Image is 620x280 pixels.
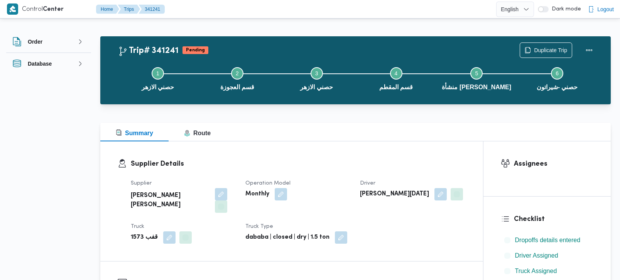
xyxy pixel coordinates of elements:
[186,48,205,53] b: Pending
[515,268,557,274] span: Truck Assigned
[118,58,198,98] button: حصني الازهر
[142,83,174,92] span: حصني الازهر
[537,83,578,92] span: حصني -شيراتون
[515,252,558,259] span: Driver Assigned
[517,58,597,98] button: حصني -شيراتون
[300,83,333,92] span: حصني الازهر
[379,83,413,92] span: قسم المقطم
[534,46,567,55] span: Duplicate Trip
[245,190,269,199] b: Monthly
[514,159,594,169] h3: Assignees
[131,233,158,242] b: 1573 قفب
[360,190,429,199] b: [PERSON_NAME][DATE]
[556,70,559,76] span: 6
[501,249,594,262] button: Driver Assigned
[12,59,85,68] button: Database
[315,70,318,76] span: 3
[436,58,517,98] button: منشأة [PERSON_NAME]
[360,181,375,186] span: Driver
[549,6,581,12] span: Dark mode
[236,70,239,76] span: 2
[245,181,291,186] span: Operation Model
[182,46,208,54] span: Pending
[7,3,18,15] img: X8yXhbKr1z7QwAAAABJRU5ErkJggg==
[514,214,594,224] h3: Checklist
[131,224,144,229] span: Truck
[28,59,52,68] h3: Database
[515,266,557,276] span: Truck Assigned
[12,37,85,46] button: Order
[585,2,617,17] button: Logout
[597,5,614,14] span: Logout
[156,70,159,76] span: 1
[43,7,64,12] b: Center
[131,159,466,169] h3: Supplier Details
[198,58,277,98] button: قسم العجوزة
[515,236,581,245] span: Dropoffs details entered
[581,42,597,58] button: Actions
[118,5,140,14] button: Trips
[356,58,436,98] button: قسم المقطم
[515,237,581,243] span: Dropoffs details entered
[515,251,558,260] span: Driver Assigned
[442,83,511,92] span: منشأة [PERSON_NAME]
[116,130,153,136] span: Summary
[395,70,398,76] span: 4
[96,5,119,14] button: Home
[131,191,209,210] b: [PERSON_NAME] [PERSON_NAME]
[245,224,273,229] span: Truck Type
[520,42,572,58] button: Duplicate Trip
[245,233,329,242] b: dababa | closed | dry | 1.5 ton
[131,181,152,186] span: Supplier
[139,5,165,14] button: 341241
[28,37,42,46] h3: Order
[501,265,594,277] button: Truck Assigned
[184,130,211,136] span: Route
[277,58,356,98] button: حصني الازهر
[118,46,179,56] h2: Trip# 341241
[220,83,254,92] span: قسم العجوزة
[501,234,594,246] button: Dropoffs details entered
[475,70,478,76] span: 5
